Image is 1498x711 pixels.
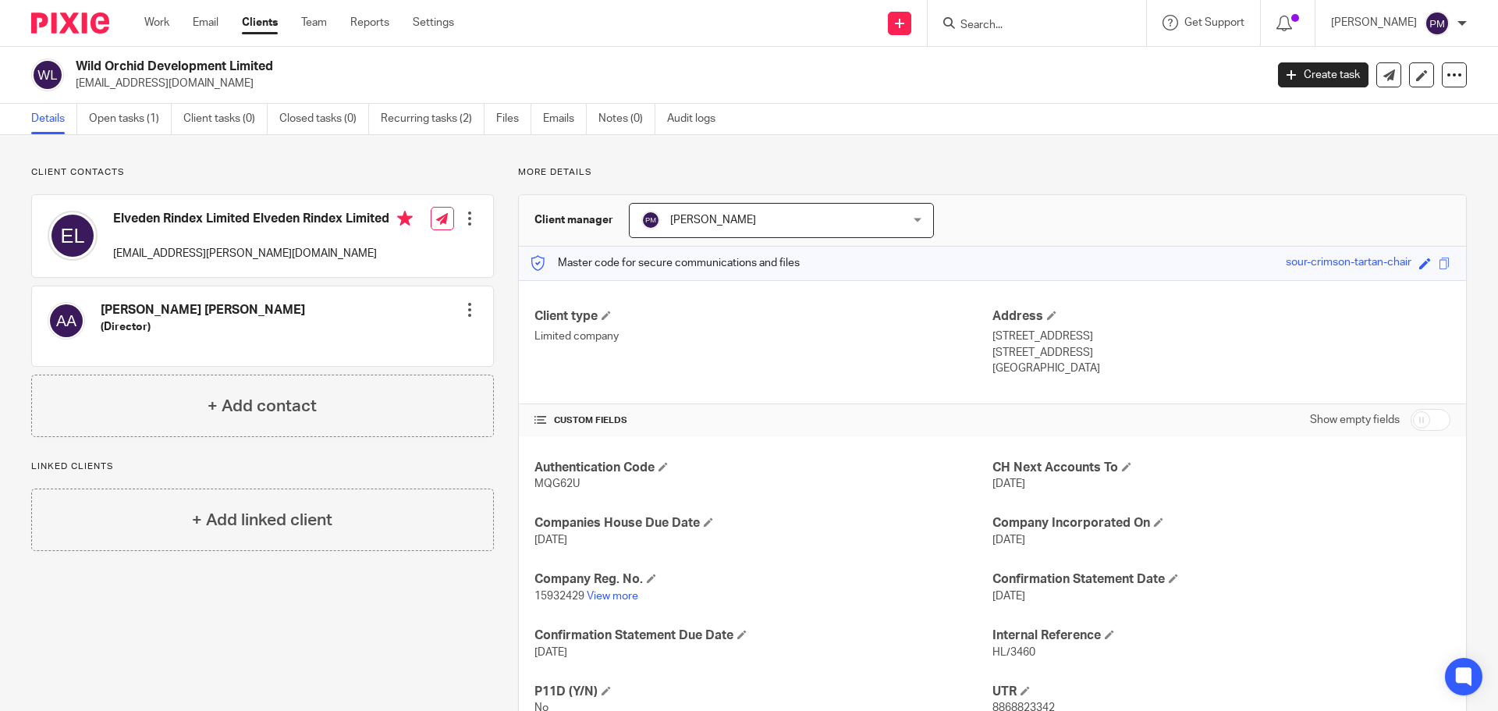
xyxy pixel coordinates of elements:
[534,308,992,325] h4: Client type
[1310,412,1400,428] label: Show empty fields
[242,15,278,30] a: Clients
[48,302,85,340] img: svg%3E
[992,345,1450,361] p: [STREET_ADDRESS]
[992,478,1025,489] span: [DATE]
[1331,15,1417,30] p: [PERSON_NAME]
[192,508,332,532] h4: + Add linked client
[992,535,1025,546] span: [DATE]
[543,104,587,134] a: Emails
[101,319,305,335] h5: (Director)
[1278,62,1368,87] a: Create task
[534,591,584,602] span: 15932429
[992,647,1035,658] span: HL/3460
[992,515,1450,531] h4: Company Incorporated On
[534,535,567,546] span: [DATE]
[208,394,317,418] h4: + Add contact
[598,104,655,134] a: Notes (0)
[76,59,1019,75] h2: Wild Orchid Development Limited
[534,329,992,344] p: Limited company
[144,15,169,30] a: Work
[992,308,1450,325] h4: Address
[1184,17,1244,28] span: Get Support
[413,15,454,30] a: Settings
[992,329,1450,344] p: [STREET_ADDRESS]
[381,104,485,134] a: Recurring tasks (2)
[992,627,1450,644] h4: Internal Reference
[113,246,413,261] p: [EMAIL_ADDRESS][PERSON_NAME][DOMAIN_NAME]
[959,19,1099,33] input: Search
[992,684,1450,700] h4: UTR
[667,104,727,134] a: Audit logs
[992,571,1450,588] h4: Confirmation Statement Date
[89,104,172,134] a: Open tasks (1)
[534,627,992,644] h4: Confirmation Statement Due Date
[1425,11,1450,36] img: svg%3E
[279,104,369,134] a: Closed tasks (0)
[641,211,660,229] img: svg%3E
[301,15,327,30] a: Team
[31,460,494,473] p: Linked clients
[193,15,218,30] a: Email
[31,166,494,179] p: Client contacts
[531,255,800,271] p: Master code for secure communications and files
[113,211,413,230] h4: Elveden Rindex Limited Elveden Rindex Limited
[76,76,1255,91] p: [EMAIL_ADDRESS][DOMAIN_NAME]
[31,59,64,91] img: svg%3E
[534,647,567,658] span: [DATE]
[31,12,109,34] img: Pixie
[183,104,268,134] a: Client tasks (0)
[534,571,992,588] h4: Company Reg. No.
[534,414,992,427] h4: CUSTOM FIELDS
[350,15,389,30] a: Reports
[587,591,638,602] a: View more
[101,302,305,318] h4: [PERSON_NAME] [PERSON_NAME]
[48,211,98,261] img: svg%3E
[534,460,992,476] h4: Authentication Code
[496,104,531,134] a: Files
[534,515,992,531] h4: Companies House Due Date
[534,478,580,489] span: MQG62U
[534,684,992,700] h4: P11D (Y/N)
[992,591,1025,602] span: [DATE]
[992,460,1450,476] h4: CH Next Accounts To
[397,211,413,226] i: Primary
[518,166,1467,179] p: More details
[31,104,77,134] a: Details
[670,215,756,226] span: [PERSON_NAME]
[1286,254,1411,272] div: sour-crimson-tartan-chair
[992,361,1450,376] p: [GEOGRAPHIC_DATA]
[534,212,613,228] h3: Client manager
